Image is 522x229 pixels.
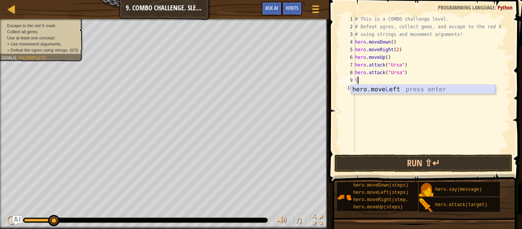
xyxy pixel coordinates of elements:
[340,38,355,46] div: 4
[306,2,325,19] button: Show game menu
[353,183,409,188] span: hero.moveDown(steps)
[1,35,78,41] li: Use at least one concept:
[7,41,9,46] i: •
[1,29,78,35] li: Collect all gems.
[16,55,18,60] span: :
[293,213,306,229] button: ♫
[7,29,39,34] span: Collect all gems.
[1,55,16,60] span: Goals
[495,4,498,11] span: :
[340,69,355,76] div: 8
[353,190,409,195] span: hero.moveLeft(steps)
[7,41,78,47] li: Use movement arguments.
[10,47,78,52] span: Defeat the ogres using strings. (0/3)
[419,198,433,213] img: portrait.png
[261,2,282,16] button: Ask AI
[18,55,46,60] span: Incomplete
[340,54,355,61] div: 6
[419,183,433,197] img: portrait.png
[7,23,57,28] span: Escape to the red X mark.
[435,187,482,192] span: hero.say(message)
[295,214,303,226] span: ♫
[7,47,9,52] i: •
[265,4,278,11] span: Ask AI
[334,154,512,172] button: Run ⇧↵
[10,41,62,46] span: Use movement arguments.
[340,46,355,54] div: 5
[353,205,403,210] span: hero.moveUp(steps)
[435,202,488,208] span: hero.attack(target)
[498,4,512,11] span: Python
[340,84,355,92] div: 10
[340,61,355,69] div: 7
[340,23,355,31] div: 2
[4,213,19,229] button: Ctrl + P: Pause
[274,213,290,229] button: Adjust volume
[7,47,78,53] li: Defeat the ogres using strings.
[286,4,298,11] span: Hints
[340,76,355,84] div: 9
[337,190,352,205] img: portrait.png
[1,23,78,29] li: Escape to the red X mark.
[7,35,55,40] span: Use at least one concept:
[438,4,495,11] span: Programming language
[310,213,325,229] button: Toggle fullscreen
[340,15,355,23] div: 1
[353,197,411,203] span: hero.moveRight(steps)
[13,216,22,225] button: Ask AI
[340,31,355,38] div: 3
